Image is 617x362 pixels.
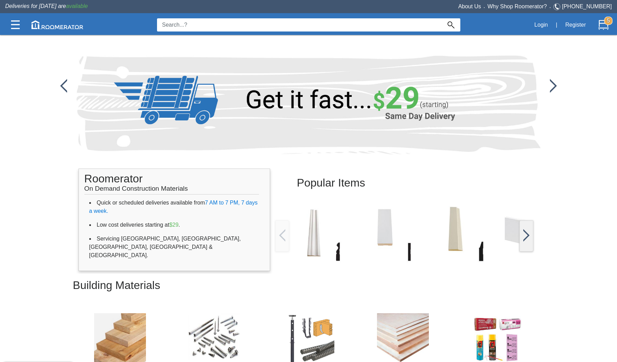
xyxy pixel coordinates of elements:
img: Cart.svg [598,20,609,30]
button: Login [531,18,552,32]
img: /app/images/Buttons/favicon.jpg [284,202,344,263]
a: About Us [458,3,481,9]
img: Search_Icon.svg [448,21,454,28]
a: Why Shop Roomerator? [488,3,547,9]
span: • [547,6,553,9]
span: On Demand Construction Materials [84,181,188,192]
h1: Roomerator [84,169,259,194]
img: /app/images/Buttons/favicon.jpg [60,79,67,93]
span: $29 [169,222,178,228]
strong: 5 [604,17,613,25]
li: Low cost deliveries starting at . [89,218,260,232]
img: roomerator-logo.svg [31,20,83,29]
span: • [481,6,488,9]
img: /app/images/Buttons/favicon.jpg [496,202,557,263]
img: /app/images/Buttons/favicon.jpg [354,202,415,263]
button: Register [561,18,590,32]
a: [PHONE_NUMBER] [562,3,612,9]
img: Categories.svg [11,20,20,29]
img: /app/images/Buttons/favicon.jpg [523,229,529,242]
li: Servicing [GEOGRAPHIC_DATA], [GEOGRAPHIC_DATA], [GEOGRAPHIC_DATA], [GEOGRAPHIC_DATA] & [GEOGRAPHI... [89,232,260,262]
img: Telephone.svg [553,2,562,11]
img: /app/images/Buttons/favicon.jpg [425,202,486,263]
span: available [66,3,88,9]
h2: Popular Items [297,171,512,194]
input: Search...? [157,18,442,31]
img: /app/images/Buttons/favicon.jpg [279,229,285,242]
img: /app/images/Buttons/favicon.jpg [550,79,557,93]
div: | [552,17,561,33]
span: Deliveries for [DATE] are [5,3,88,9]
li: Quick or scheduled deliveries available from [89,196,260,218]
h2: Building Materials [73,274,544,297]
